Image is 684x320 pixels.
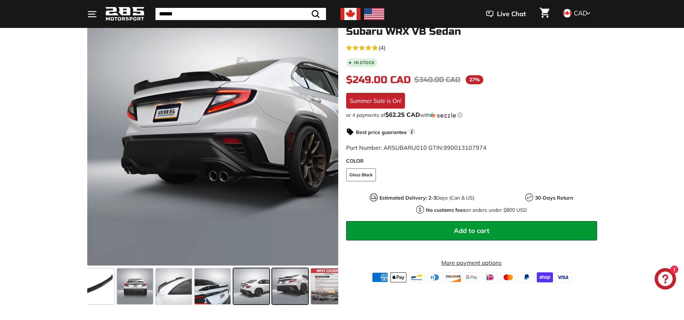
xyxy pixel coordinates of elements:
[518,272,535,282] img: paypal
[426,206,527,214] p: on orders under $800 USD
[346,93,405,109] div: Summer Sale is On!
[155,8,326,20] input: Search
[346,157,597,165] label: COLOR
[454,226,489,235] span: Add to cart
[466,75,483,84] span: 27%
[354,61,374,65] b: In stock
[426,207,465,213] strong: No customs fees
[535,2,554,26] a: Cart
[535,195,573,201] strong: 30-Days Return
[390,272,406,282] img: apple_pay
[555,272,571,282] img: visa
[380,194,474,202] p: Days (Can & US)
[482,272,498,282] img: ideal
[346,43,597,52] a: 5.0 rating (4 votes)
[430,112,456,119] img: Sezzle
[346,15,597,37] h1: Duckbill Style Trunk Spoiler - [DATE]-[DATE] Subaru WRX VB Sedan
[380,195,436,201] strong: Estimated Delivery: 2-3
[356,129,407,135] strong: Best price guarantee
[427,272,443,282] img: diners_club
[346,111,597,119] div: or 4 payments of with
[105,6,145,23] img: Logo_285_Motorsport_areodynamics_components
[346,221,597,240] button: Add to cart
[443,144,487,151] span: 990013107974
[378,43,386,52] span: (4)
[372,272,388,282] img: american_express
[445,272,461,282] img: discover
[652,268,678,291] inbox-online-store-chat: Shopify online store chat
[500,272,516,282] img: master
[497,9,526,19] span: Live Chat
[346,258,597,267] a: More payment options
[409,128,415,135] span: i
[409,272,425,282] img: bancontact
[346,144,487,151] span: Part Number: ARSUBARU010 GTIN:
[537,272,553,282] img: shopify_pay
[346,74,411,86] span: $249.00 CAD
[464,272,480,282] img: google_pay
[477,5,535,23] button: Live Chat
[346,111,597,119] div: or 4 payments of$62.25 CADwithSezzle Click to learn more about Sezzle
[414,75,460,84] span: $340.00 CAD
[574,9,587,17] span: CAD
[385,111,420,118] span: $62.25 CAD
